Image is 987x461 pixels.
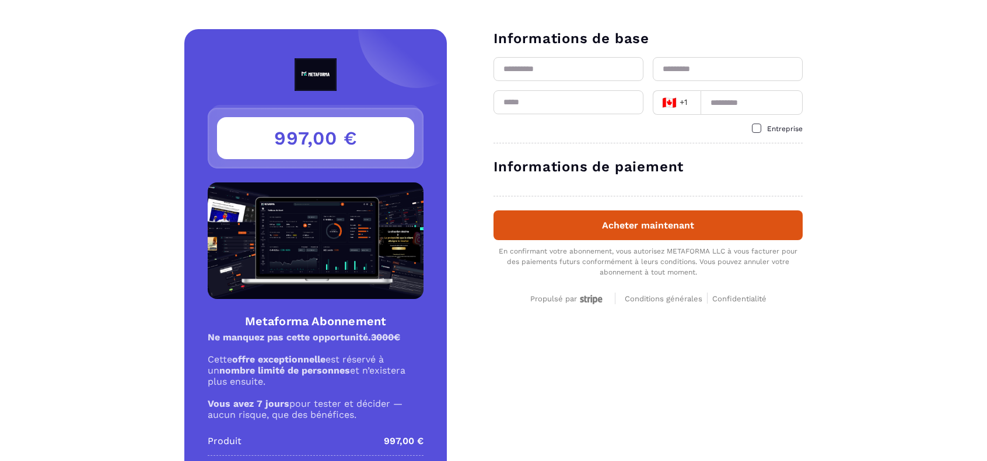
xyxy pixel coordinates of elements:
[208,354,423,387] p: Cette est réservé à un et n’existera plus ensuite.
[692,94,696,111] input: Search for option
[653,90,701,115] div: Search for option
[494,210,803,240] button: Acheter maintenant
[384,434,423,448] p: 997,00 €
[268,58,363,91] img: logo
[217,117,414,159] h3: 997,00 €
[712,293,766,304] a: Confidentialité
[208,332,400,343] strong: Ne manquez pas cette opportunité.
[208,182,423,299] img: Product Image
[208,313,423,329] h4: Metaforma Abonnement
[662,94,677,111] span: 🇨🇦
[530,293,605,304] a: Propulsé par
[208,434,242,448] p: Produit
[371,332,400,343] s: 3000€
[208,398,289,409] strong: Vous avez 7 jours
[767,125,803,133] span: Entreprise
[530,294,605,304] div: Propulsé par
[494,246,803,277] div: En confirmant votre abonnement, vous autorisez METAFORMA LLC à vous facturer pour des paiements f...
[219,365,350,376] strong: nombre limité de personnes
[232,354,325,365] strong: offre exceptionnelle
[625,294,702,303] span: Conditions générales
[712,294,766,303] span: Confidentialité
[625,293,708,304] a: Conditions générales
[494,29,803,48] h3: Informations de base
[494,157,803,176] h3: Informations de paiement
[208,398,423,420] p: pour tester et décider — aucun risque, que des bénéfices.
[660,94,689,111] span: +1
